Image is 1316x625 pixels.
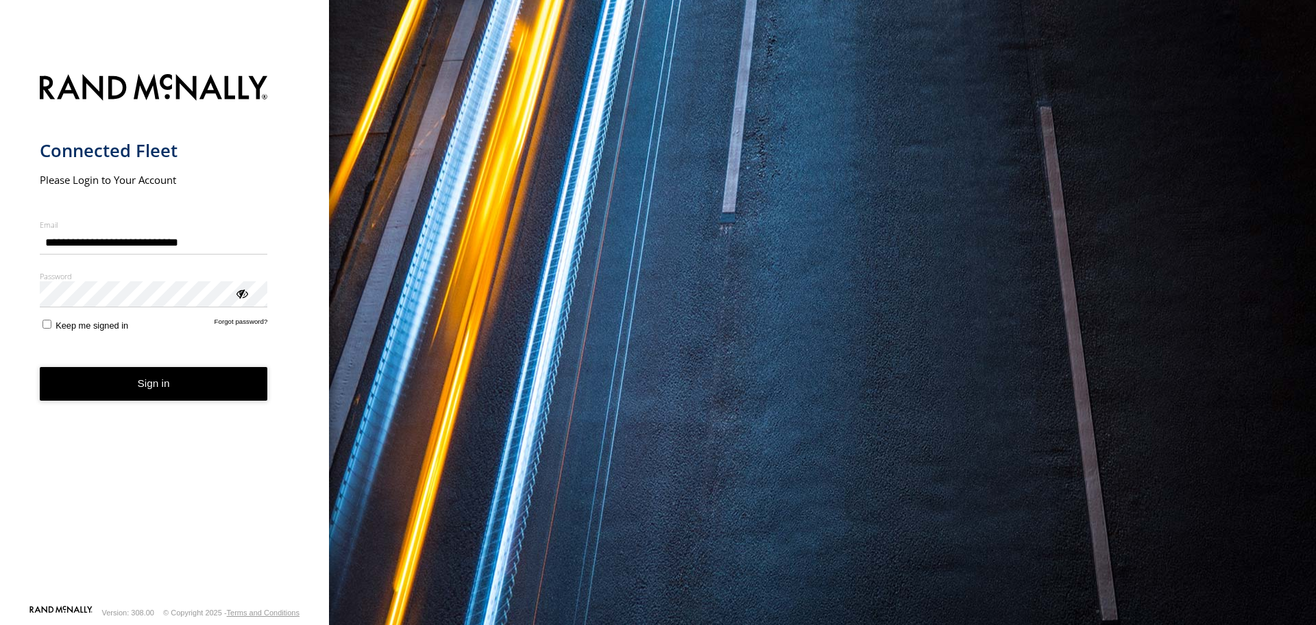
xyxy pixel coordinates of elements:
div: Version: 308.00 [102,609,154,617]
a: Visit our Website [29,606,93,620]
form: main [40,66,290,604]
a: Terms and Conditions [227,609,300,617]
label: Email [40,220,268,230]
a: Forgot password? [215,318,268,331]
img: Rand McNally [40,71,268,106]
div: ViewPassword [234,286,248,300]
input: Keep me signed in [42,320,51,329]
span: Keep me signed in [56,320,128,331]
label: Password [40,271,268,281]
button: Sign in [40,367,268,401]
h2: Please Login to Your Account [40,173,268,187]
div: © Copyright 2025 - [163,609,300,617]
h1: Connected Fleet [40,139,268,162]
